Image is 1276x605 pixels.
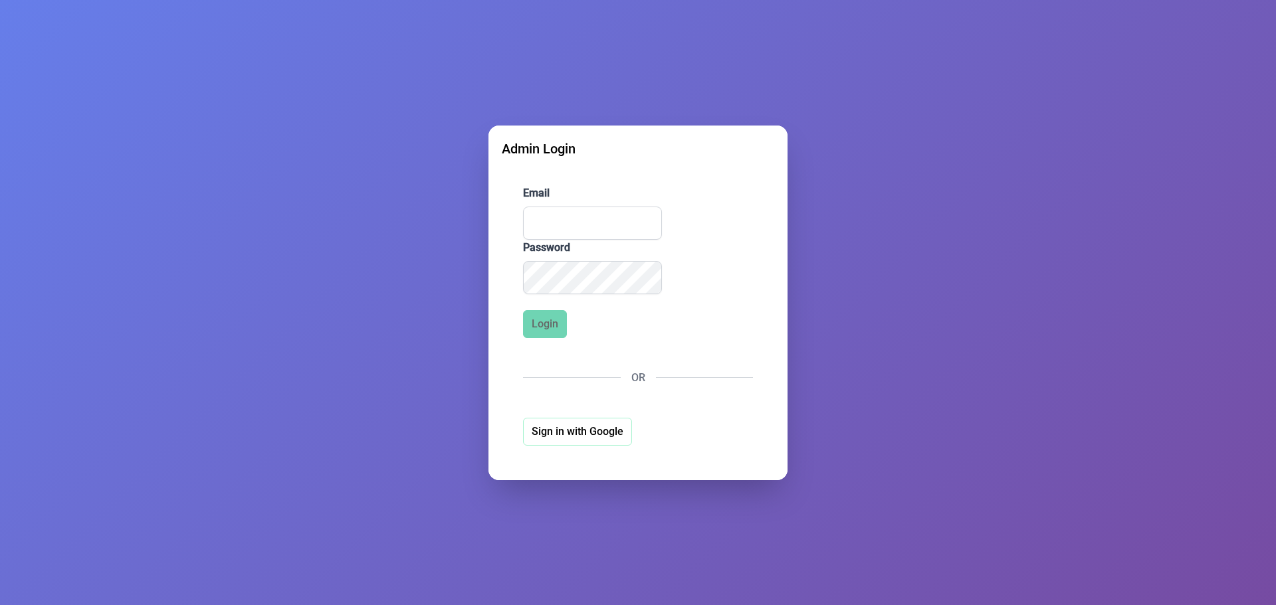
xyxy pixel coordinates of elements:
[523,370,753,386] div: OR
[502,139,774,159] div: Admin Login
[523,185,753,201] label: Email
[523,310,567,338] button: Login
[523,418,632,446] button: Sign in with Google
[523,240,753,256] label: Password
[532,316,558,332] span: Login
[532,424,623,440] span: Sign in with Google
